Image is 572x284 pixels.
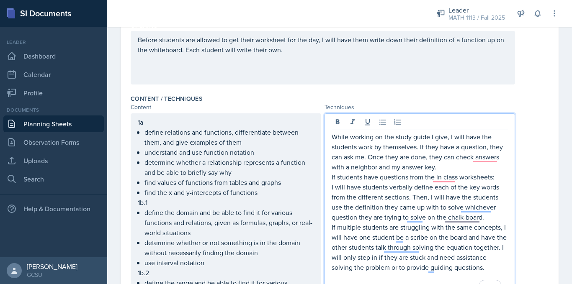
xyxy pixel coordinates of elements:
div: Documents [3,106,104,114]
p: 1b.1 [138,197,314,207]
p: 1b.2 [138,268,314,278]
div: Content [131,103,321,112]
a: Uploads [3,152,104,169]
p: define relations and functions, differentiate between them, and give examples of them [144,127,314,147]
p: use interval notation [144,258,314,268]
label: Content / Techniques [131,95,202,103]
div: [PERSON_NAME] [27,262,77,271]
p: determine whether or not something is in the domain without necessarily finding the domain [144,238,314,258]
div: Help & Documentation [3,200,104,217]
p: While working on the study guide I give, I will have the students work by themselves. If they hav... [332,132,508,172]
a: Dashboard [3,48,104,64]
p: find values of functions from tables and graphs [144,177,314,187]
p: If multiple students are struggling with the same concepts, I will have one student be a scribe o... [332,222,508,272]
p: If students have questions from the in class worksheets: [332,172,508,182]
div: To enrich screen reader interactions, please activate Accessibility in Grammarly extension settings [332,132,508,282]
div: MATH 1113 / Fall 2025 [448,13,505,22]
p: determine whether a relationship represents a function and be able to briefly say why [144,157,314,177]
p: I will have students verbally define each of the key words from the different sections. Then, I w... [332,182,508,222]
p: understand and use function notation [144,147,314,157]
p: Before students are allowed to get their worksheet for the day, I will have them write down their... [138,35,508,55]
a: Calendar [3,66,104,83]
div: Leader [448,5,505,15]
div: Leader [3,38,104,46]
a: Search [3,171,104,187]
div: Techniques [325,103,515,112]
a: Observation Forms [3,134,104,151]
p: find the x and y-intercepts of functions [144,187,314,197]
a: Planning Sheets [3,115,104,132]
p: define the domain and be able to find it for various functions and relations, given as formulas, ... [144,207,314,238]
p: 1a [138,117,314,127]
div: GCSU [27,271,77,279]
a: Profile [3,84,104,101]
